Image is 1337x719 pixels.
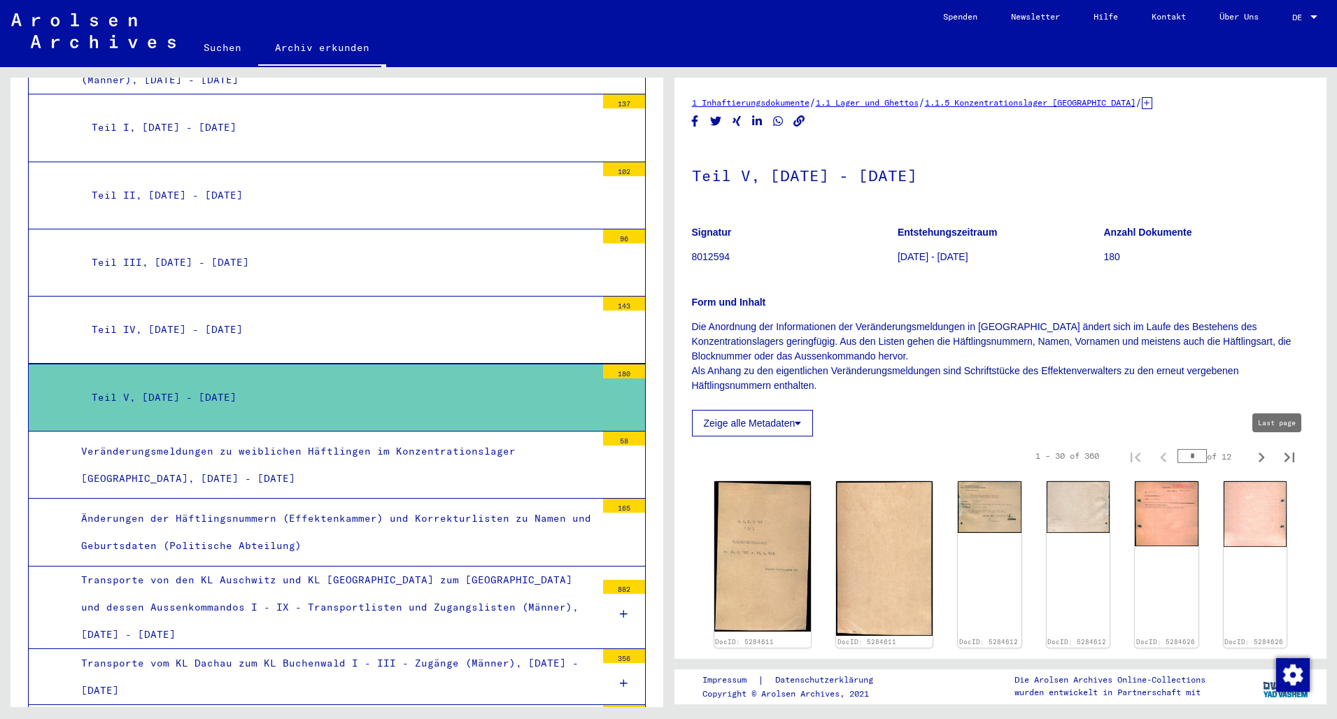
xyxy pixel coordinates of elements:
img: 001.jpg [958,481,1021,533]
div: Transporte von den KL Auschwitz und KL [GEOGRAPHIC_DATA] zum [GEOGRAPHIC_DATA] und dessen Aussenk... [71,567,596,649]
b: Anzahl Dokumente [1104,227,1192,238]
div: Zustimmung ändern [1275,657,1309,691]
img: 002.jpg [836,481,933,636]
div: Teil III, [DATE] - [DATE] [81,249,596,276]
button: Zeige alle Metadaten [692,410,814,436]
img: 002.jpg [1224,481,1287,546]
button: Next page [1247,442,1275,470]
b: Signatur [692,227,732,238]
p: wurden entwickelt in Partnerschaft mit [1014,686,1205,699]
a: DocID: 5284612 [1047,638,1106,646]
a: Suchen [187,31,258,64]
button: First page [1122,442,1149,470]
div: 143 [603,297,645,311]
img: 002.jpg [1047,481,1110,533]
p: Die Arolsen Archives Online-Collections [1014,674,1205,686]
a: DocID: 5284612 [959,638,1018,646]
h1: Teil V, [DATE] - [DATE] [692,143,1310,205]
b: Entstehungszeitraum [898,227,997,238]
a: 1.1 Lager und Ghettos [816,97,919,108]
span: / [1136,96,1142,108]
span: DE [1292,13,1308,22]
a: 1 Inhaftierungsdokumente [692,97,809,108]
button: Last page [1275,442,1303,470]
img: Arolsen_neg.svg [11,13,176,48]
div: Teil V, [DATE] - [DATE] [81,384,596,411]
div: 1 – 30 of 360 [1035,450,1099,462]
div: of 12 [1177,450,1247,463]
button: Share on WhatsApp [771,113,786,130]
button: Previous page [1149,442,1177,470]
a: DocID: 5284626 [1136,638,1195,646]
p: 8012594 [692,250,897,264]
img: 001.jpg [1135,481,1198,546]
p: [DATE] - [DATE] [898,250,1103,264]
div: | [702,673,890,688]
div: 165 [603,499,645,513]
div: 882 [603,580,645,594]
button: Share on Facebook [688,113,702,130]
a: DocID: 5284611 [715,638,774,646]
a: Impressum [702,673,758,688]
div: Teil II, [DATE] - [DATE] [81,182,596,209]
button: Share on Twitter [709,113,723,130]
p: 180 [1104,250,1309,264]
button: Share on Xing [730,113,744,130]
a: DocID: 5284626 [1224,638,1283,646]
span: / [919,96,925,108]
div: 99 [603,705,645,719]
div: Änderungen der Häftlingsnummern (Effektenkammer) und Korrekturlisten zu Namen und Geburtsdaten (P... [71,505,596,560]
a: Datenschutzerklärung [764,673,890,688]
div: 102 [603,162,645,176]
div: Veränderungsmeldungen zu weiblichen Häftlingen im Konzentrationslager [GEOGRAPHIC_DATA], [DATE] -... [71,438,596,492]
div: 137 [603,94,645,108]
a: DocID: 5284611 [837,638,896,646]
div: Teil I, [DATE] - [DATE] [81,114,596,141]
div: 356 [603,649,645,663]
div: 96 [603,229,645,243]
button: Copy link [792,113,807,130]
div: Teil IV, [DATE] - [DATE] [81,316,596,343]
img: 001.jpg [714,481,811,632]
div: Transporte vom KL Dachau zum KL Buchenwald I - III - Zugänge (Männer), [DATE] - [DATE] [71,650,596,704]
span: / [809,96,816,108]
p: Die Anordnung der Informationen der Veränderungsmeldungen in [GEOGRAPHIC_DATA] ändert sich im Lau... [692,320,1310,393]
button: Share on LinkedIn [750,113,765,130]
a: 1.1.5 Konzentrationslager [GEOGRAPHIC_DATA] [925,97,1136,108]
div: 180 [603,364,645,378]
img: yv_logo.png [1260,669,1313,704]
b: Form und Inhalt [692,297,766,308]
img: Zustimmung ändern [1276,658,1310,692]
div: 58 [603,432,645,446]
a: Archiv erkunden [258,31,386,67]
p: Copyright © Arolsen Archives, 2021 [702,688,890,700]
